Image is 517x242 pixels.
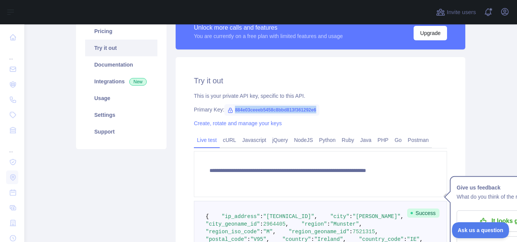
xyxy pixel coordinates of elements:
[357,134,375,146] a: Java
[239,134,269,146] a: Javascript
[359,221,362,227] span: ,
[392,134,405,146] a: Go
[206,213,209,220] span: {
[129,78,147,86] span: New
[220,134,239,146] a: cURL
[339,134,357,146] a: Ruby
[353,213,401,220] span: "[PERSON_NAME]"
[85,73,157,90] a: Integrations New
[330,213,349,220] span: "city"
[435,6,477,18] button: Invite users
[447,8,476,17] span: Invite users
[301,221,327,227] span: "region"
[452,222,509,238] iframe: Toggle Customer Support
[263,213,314,220] span: "[TECHNICAL_ID]"
[316,134,339,146] a: Python
[85,23,157,40] a: Pricing
[206,229,260,235] span: "region_iso_code"
[273,229,276,235] span: ,
[194,32,343,40] div: You are currently on a free plan with limited features and usage
[349,229,352,235] span: :
[285,221,289,227] span: ,
[407,209,439,218] span: Success
[263,229,273,235] span: "M"
[85,90,157,107] a: Usage
[375,229,378,235] span: ,
[405,134,432,146] a: Postman
[314,213,317,220] span: ,
[194,92,447,100] div: This is your private API key, specific to this API.
[260,229,263,235] span: :
[289,229,349,235] span: "region_geoname_id"
[224,104,319,116] span: 884e03ceeeb5458c8bbd813f361292e6
[260,213,263,220] span: :
[349,213,352,220] span: :
[85,56,157,73] a: Documentation
[6,46,18,61] div: ...
[374,134,392,146] a: PHP
[401,213,404,220] span: ,
[85,40,157,56] a: Try it out
[85,123,157,140] a: Support
[263,221,285,227] span: 2964405
[194,134,220,146] a: Live test
[414,26,447,40] button: Upgrade
[194,106,447,113] div: Primary Key:
[194,120,282,126] a: Create, rotate and manage your keys
[6,139,18,154] div: ...
[330,221,359,227] span: "Munster"
[260,221,263,227] span: :
[206,221,260,227] span: "city_geoname_id"
[222,213,260,220] span: "ip_address"
[194,75,447,86] h2: Try it out
[291,134,316,146] a: NodeJS
[85,107,157,123] a: Settings
[353,229,375,235] span: 7521315
[327,221,330,227] span: :
[269,134,291,146] a: jQuery
[194,23,343,32] div: Unlock more calls and features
